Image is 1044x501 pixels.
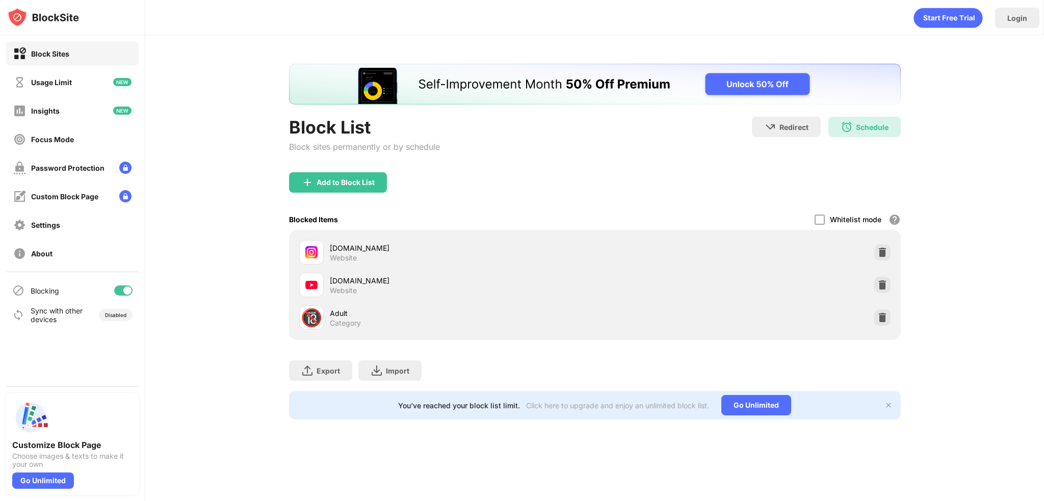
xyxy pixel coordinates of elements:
img: push-custom-page.svg [12,399,49,436]
div: Import [386,366,409,375]
img: password-protection-off.svg [13,162,26,174]
div: [DOMAIN_NAME] [330,243,595,253]
img: lock-menu.svg [119,190,132,202]
img: about-off.svg [13,247,26,260]
div: Custom Block Page [31,192,98,201]
img: block-on.svg [13,47,26,60]
div: Blocked Items [289,215,338,224]
img: new-icon.svg [113,107,132,115]
div: Password Protection [31,164,105,172]
iframe: Banner [289,64,901,104]
img: settings-off.svg [13,219,26,231]
img: lock-menu.svg [119,162,132,174]
div: 🔞 [301,307,322,328]
div: About [31,249,53,258]
div: Login [1007,14,1027,22]
div: Category [330,319,361,328]
div: Website [330,286,357,295]
div: Usage Limit [31,78,72,87]
img: blocking-icon.svg [12,284,24,297]
div: Website [330,253,357,262]
div: Block sites permanently or by schedule [289,142,440,152]
img: new-icon.svg [113,78,132,86]
div: Export [317,366,340,375]
img: time-usage-off.svg [13,76,26,89]
div: Add to Block List [317,178,375,187]
div: Whitelist mode [830,215,881,224]
div: Focus Mode [31,135,74,144]
div: animation [913,8,983,28]
div: Insights [31,107,60,115]
div: Go Unlimited [721,395,791,415]
img: sync-icon.svg [12,309,24,321]
img: insights-off.svg [13,104,26,117]
img: logo-blocksite.svg [7,7,79,28]
img: favicons [305,279,318,291]
img: focus-off.svg [13,133,26,146]
img: customize-block-page-off.svg [13,190,26,203]
div: Sync with other devices [31,306,83,324]
div: Click here to upgrade and enjoy an unlimited block list. [526,401,709,410]
div: Adult [330,308,595,319]
img: x-button.svg [884,401,893,409]
div: Redirect [779,123,808,131]
div: Settings [31,221,60,229]
div: Schedule [856,123,889,131]
div: Disabled [105,312,126,318]
div: Choose images & texts to make it your own [12,452,133,468]
div: You’ve reached your block list limit. [398,401,520,410]
div: Go Unlimited [12,472,74,489]
div: Block Sites [31,49,69,58]
div: Block List [289,117,440,138]
img: favicons [305,246,318,258]
div: Customize Block Page [12,440,133,450]
div: Blocking [31,286,59,295]
div: [DOMAIN_NAME] [330,275,595,286]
